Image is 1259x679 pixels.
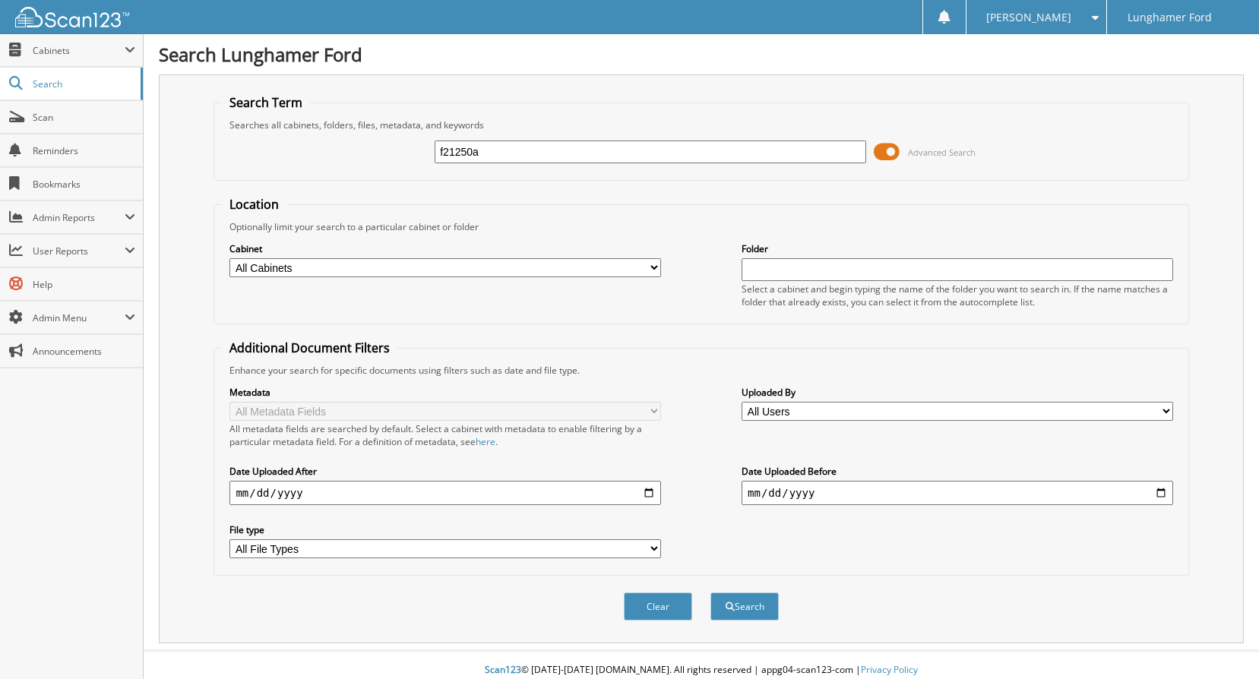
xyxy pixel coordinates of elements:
[986,13,1071,22] span: [PERSON_NAME]
[476,435,495,448] a: here
[624,592,692,621] button: Clear
[222,220,1180,233] div: Optionally limit your search to a particular cabinet or folder
[229,523,661,536] label: File type
[33,345,135,358] span: Announcements
[222,339,397,356] legend: Additional Document Filters
[33,111,135,124] span: Scan
[1128,13,1212,22] span: Lunghamer Ford
[33,311,125,324] span: Admin Menu
[222,196,286,213] legend: Location
[742,283,1173,308] div: Select a cabinet and begin typing the name of the folder you want to search in. If the name match...
[229,422,661,448] div: All metadata fields are searched by default. Select a cabinet with metadata to enable filtering b...
[33,144,135,157] span: Reminders
[222,94,310,111] legend: Search Term
[229,481,661,505] input: start
[15,7,129,27] img: scan123-logo-white.svg
[33,245,125,257] span: User Reports
[159,42,1244,67] h1: Search Lunghamer Ford
[229,386,661,399] label: Metadata
[222,364,1180,377] div: Enhance your search for specific documents using filters such as date and file type.
[229,465,661,478] label: Date Uploaded After
[1183,606,1259,679] iframe: Chat Widget
[485,663,521,676] span: Scan123
[742,386,1173,399] label: Uploaded By
[33,44,125,57] span: Cabinets
[742,242,1173,255] label: Folder
[710,592,779,621] button: Search
[908,147,976,158] span: Advanced Search
[742,465,1173,478] label: Date Uploaded Before
[861,663,918,676] a: Privacy Policy
[33,178,135,191] span: Bookmarks
[742,481,1173,505] input: end
[222,118,1180,131] div: Searches all cabinets, folders, files, metadata, and keywords
[33,278,135,291] span: Help
[33,77,133,90] span: Search
[33,211,125,224] span: Admin Reports
[229,242,661,255] label: Cabinet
